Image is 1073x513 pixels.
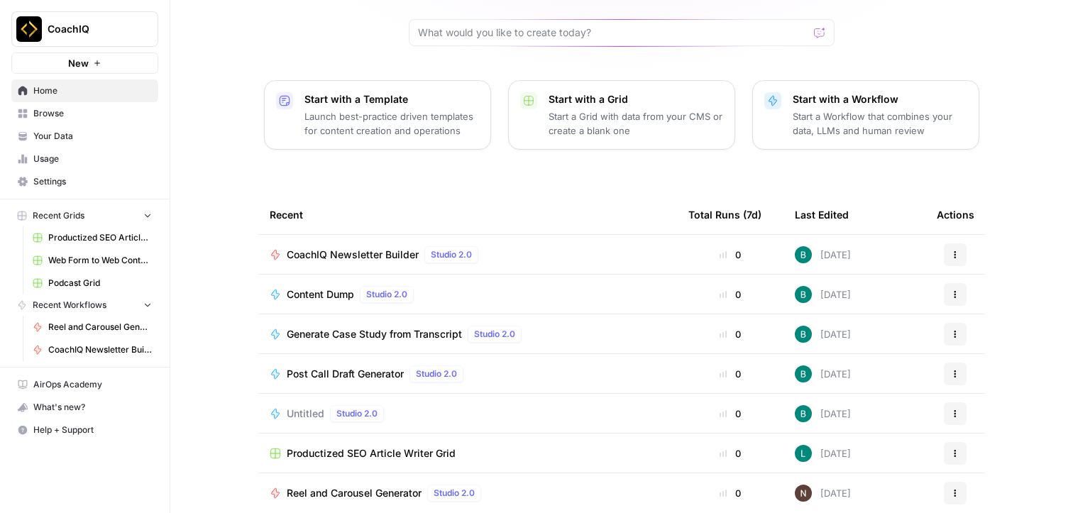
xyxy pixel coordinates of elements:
[508,80,735,150] button: Start with a GridStart a Grid with data from your CMS or create a blank one
[795,365,851,382] div: [DATE]
[795,286,851,303] div: [DATE]
[68,56,89,70] span: New
[11,396,158,419] button: What's new?
[270,405,666,422] a: UntitledStudio 2.0
[795,365,812,382] img: 831h7p35mpg5cx3oncmsgr7agk9r
[33,175,152,188] span: Settings
[12,397,158,418] div: What's new?
[688,367,772,381] div: 0
[688,407,772,421] div: 0
[11,170,158,193] a: Settings
[270,365,666,382] a: Post Call Draft GeneratorStudio 2.0
[33,130,152,143] span: Your Data
[287,446,456,460] span: Productized SEO Article Writer Grid
[33,84,152,97] span: Home
[270,446,666,460] a: Productized SEO Article Writer Grid
[795,286,812,303] img: 831h7p35mpg5cx3oncmsgr7agk9r
[795,485,812,502] img: 8dy09jy3d4c9apcf7ylh39axontq
[26,338,158,361] a: CoachIQ Newsletter Builder
[26,226,158,249] a: Productized SEO Article Writer Grid
[304,109,479,138] p: Launch best-practice driven templates for content creation and operations
[688,486,772,500] div: 0
[11,53,158,74] button: New
[33,209,84,222] span: Recent Grids
[270,326,666,343] a: Generate Case Study from TranscriptStudio 2.0
[48,321,152,333] span: Reel and Carousel Generator
[688,446,772,460] div: 0
[795,445,851,462] div: [DATE]
[11,294,158,316] button: Recent Workflows
[366,288,407,301] span: Studio 2.0
[434,487,475,500] span: Studio 2.0
[304,92,479,106] p: Start with a Template
[48,231,152,244] span: Productized SEO Article Writer Grid
[264,80,491,150] button: Start with a TemplateLaunch best-practice driven templates for content creation and operations
[474,328,515,341] span: Studio 2.0
[26,272,158,294] a: Podcast Grid
[287,327,462,341] span: Generate Case Study from Transcript
[793,109,967,138] p: Start a Workflow that combines your data, LLMs and human review
[11,419,158,441] button: Help + Support
[795,485,851,502] div: [DATE]
[11,125,158,148] a: Your Data
[48,254,152,267] span: Web Form to Web Content Grid
[795,246,851,263] div: [DATE]
[795,405,812,422] img: 831h7p35mpg5cx3oncmsgr7agk9r
[48,343,152,356] span: CoachIQ Newsletter Builder
[48,277,152,289] span: Podcast Grid
[26,249,158,272] a: Web Form to Web Content Grid
[287,287,354,302] span: Content Dump
[549,92,723,106] p: Start with a Grid
[48,22,133,36] span: CoachIQ
[11,11,158,47] button: Workspace: CoachIQ
[287,407,324,421] span: Untitled
[11,79,158,102] a: Home
[795,246,812,263] img: 831h7p35mpg5cx3oncmsgr7agk9r
[33,378,152,391] span: AirOps Academy
[431,248,472,261] span: Studio 2.0
[287,367,404,381] span: Post Call Draft Generator
[33,153,152,165] span: Usage
[418,26,808,40] input: What would you like to create today?
[270,246,666,263] a: CoachIQ Newsletter BuilderStudio 2.0
[16,16,42,42] img: CoachIQ Logo
[752,80,979,150] button: Start with a WorkflowStart a Workflow that combines your data, LLMs and human review
[11,373,158,396] a: AirOps Academy
[26,316,158,338] a: Reel and Carousel Generator
[11,102,158,125] a: Browse
[795,405,851,422] div: [DATE]
[795,195,849,234] div: Last Edited
[688,287,772,302] div: 0
[688,248,772,262] div: 0
[33,299,106,311] span: Recent Workflows
[688,327,772,341] div: 0
[937,195,974,234] div: Actions
[33,107,152,120] span: Browse
[793,92,967,106] p: Start with a Workflow
[287,486,422,500] span: Reel and Carousel Generator
[795,326,851,343] div: [DATE]
[33,424,152,436] span: Help + Support
[795,445,812,462] img: 1z2oxwasq0s1vng2rt3x66kmcmx4
[270,195,666,234] div: Recent
[549,109,723,138] p: Start a Grid with data from your CMS or create a blank one
[270,485,666,502] a: Reel and Carousel GeneratorStudio 2.0
[416,368,457,380] span: Studio 2.0
[11,205,158,226] button: Recent Grids
[795,326,812,343] img: 831h7p35mpg5cx3oncmsgr7agk9r
[688,195,761,234] div: Total Runs (7d)
[270,286,666,303] a: Content DumpStudio 2.0
[11,148,158,170] a: Usage
[336,407,378,420] span: Studio 2.0
[287,248,419,262] span: CoachIQ Newsletter Builder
